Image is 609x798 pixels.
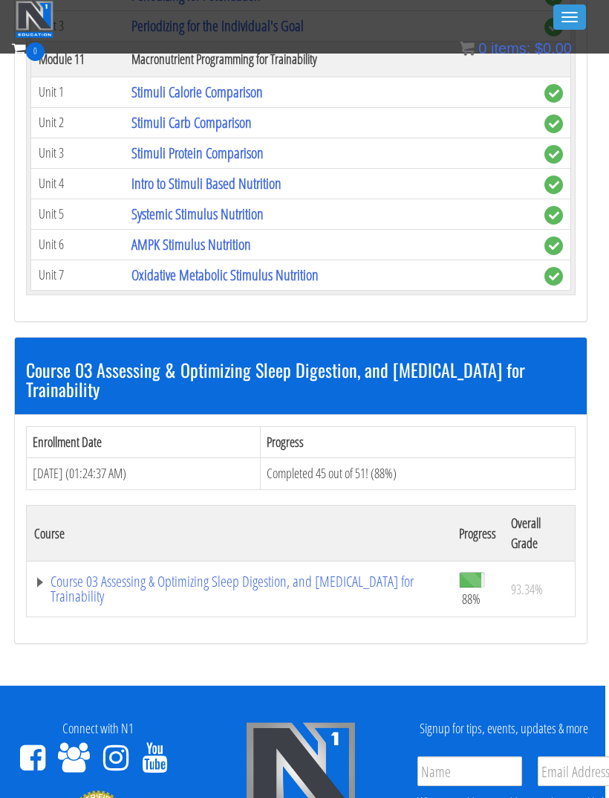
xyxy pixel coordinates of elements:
h4: Connect with N1 [7,721,188,736]
img: icon11.png [460,41,475,56]
span: complete [544,236,563,255]
th: Progress [452,506,504,562]
img: n1-education [16,1,53,38]
td: Unit 2 [31,107,124,138]
a: Stimuli Carb Comparison [131,112,252,132]
td: Unit 3 [31,138,124,168]
input: Name [417,756,523,786]
a: AMPK Stimulus Nutrition [131,234,251,254]
a: 0 [12,39,45,59]
span: 0 [478,40,486,57]
td: [DATE] (01:24:37 AM) [27,458,261,490]
a: Systemic Stimulus Nutrition [131,204,264,224]
span: 88% [462,591,481,607]
td: 93.34% [504,562,576,617]
span: $ [535,40,543,57]
span: complete [544,267,563,286]
span: items: [491,40,530,57]
td: Unit 4 [31,168,124,199]
a: Course 03 Assessing & Optimizing Sleep Digestion, and [MEDICAL_DATA] for Trainability [34,574,444,604]
span: complete [544,176,563,194]
span: complete [544,115,563,133]
a: Stimuli Protein Comparison [131,143,264,163]
a: Intro to Stimuli Based Nutrition [131,173,281,193]
span: complete [544,145,563,164]
span: complete [544,206,563,225]
td: Unit 6 [31,229,124,260]
h3: Course 03 Assessing & Optimizing Sleep Digestion, and [MEDICAL_DATA] for Trainability [26,360,576,399]
h4: Signup for tips, events, updates & more [414,721,594,736]
th: Enrollment Date [27,426,261,458]
a: 0 items: $0.00 [460,40,572,57]
bdi: 0.00 [535,40,572,57]
th: Course [27,506,452,562]
td: Unit 5 [31,199,124,229]
td: Completed 45 out of 51! (88%) [261,458,576,490]
td: Unit 7 [31,260,124,290]
a: Oxidative Metabolic Stimulus Nutrition [131,265,319,285]
span: 0 [26,42,45,61]
th: Overall Grade [504,506,576,562]
th: Progress [261,426,576,458]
